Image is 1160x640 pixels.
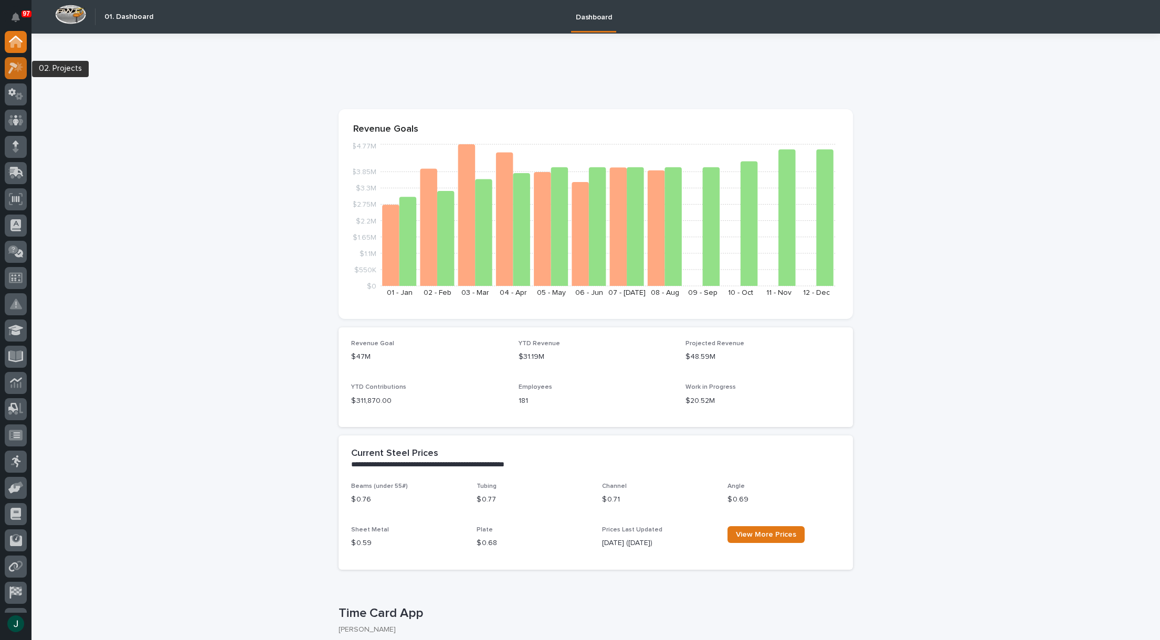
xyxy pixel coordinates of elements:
tspan: $3.85M [352,168,376,176]
p: 97 [23,10,30,17]
p: $ 0.68 [477,538,589,549]
text: 10 - Oct [728,289,753,296]
span: Beams (under 55#) [351,483,408,489]
p: $ 0.77 [477,494,589,505]
tspan: $550K [354,266,376,273]
button: Notifications [5,6,27,28]
span: Tubing [477,483,497,489]
p: [PERSON_NAME] [339,625,845,634]
h2: 01. Dashboard [104,13,153,22]
p: Revenue Goals [353,124,838,135]
p: 181 [519,396,673,407]
p: $ 311,870.00 [351,396,506,407]
tspan: $0 [367,283,376,290]
button: users-avatar [5,613,27,635]
span: Revenue Goal [351,340,394,347]
span: YTD Contributions [351,384,406,390]
text: 08 - Aug [651,289,679,296]
div: Notifications97 [13,13,27,29]
text: 05 - May [537,289,566,296]
text: 09 - Sep [688,289,718,296]
text: 12 - Dec [803,289,830,296]
span: Sheet Metal [351,527,389,533]
span: Work in Progress [686,384,736,390]
span: Angle [727,483,745,489]
tspan: $1.65M [353,233,376,241]
p: $ 0.59 [351,538,464,549]
p: $47M [351,351,506,362]
span: Channel [602,483,627,489]
p: $48.59M [686,351,840,362]
h2: Current Steel Prices [351,448,438,460]
span: YTD Revenue [519,340,560,347]
p: $ 0.69 [727,494,840,505]
span: Employees [519,384,552,390]
span: View More Prices [736,531,796,538]
p: $ 0.76 [351,494,464,505]
p: $31.19M [519,351,673,362]
text: 03 - Mar [461,289,489,296]
text: 02 - Feb [424,289,451,296]
p: [DATE] ([DATE]) [602,538,715,549]
text: 06 - Jun [575,289,603,296]
tspan: $4.77M [352,143,376,150]
tspan: $2.2M [356,217,376,225]
span: Prices Last Updated [602,527,662,533]
p: $20.52M [686,396,840,407]
span: Projected Revenue [686,340,744,347]
text: 01 - Jan [387,289,413,296]
tspan: $2.75M [352,201,376,208]
tspan: $1.1M [360,250,376,257]
text: 04 - Apr [500,289,527,296]
span: Plate [477,527,493,533]
p: $ 0.71 [602,494,715,505]
text: 11 - Nov [766,289,792,296]
p: Time Card App [339,606,849,621]
img: Workspace Logo [55,5,86,24]
text: 07 - [DATE] [608,289,646,296]
tspan: $3.3M [356,185,376,192]
a: View More Prices [727,526,805,543]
